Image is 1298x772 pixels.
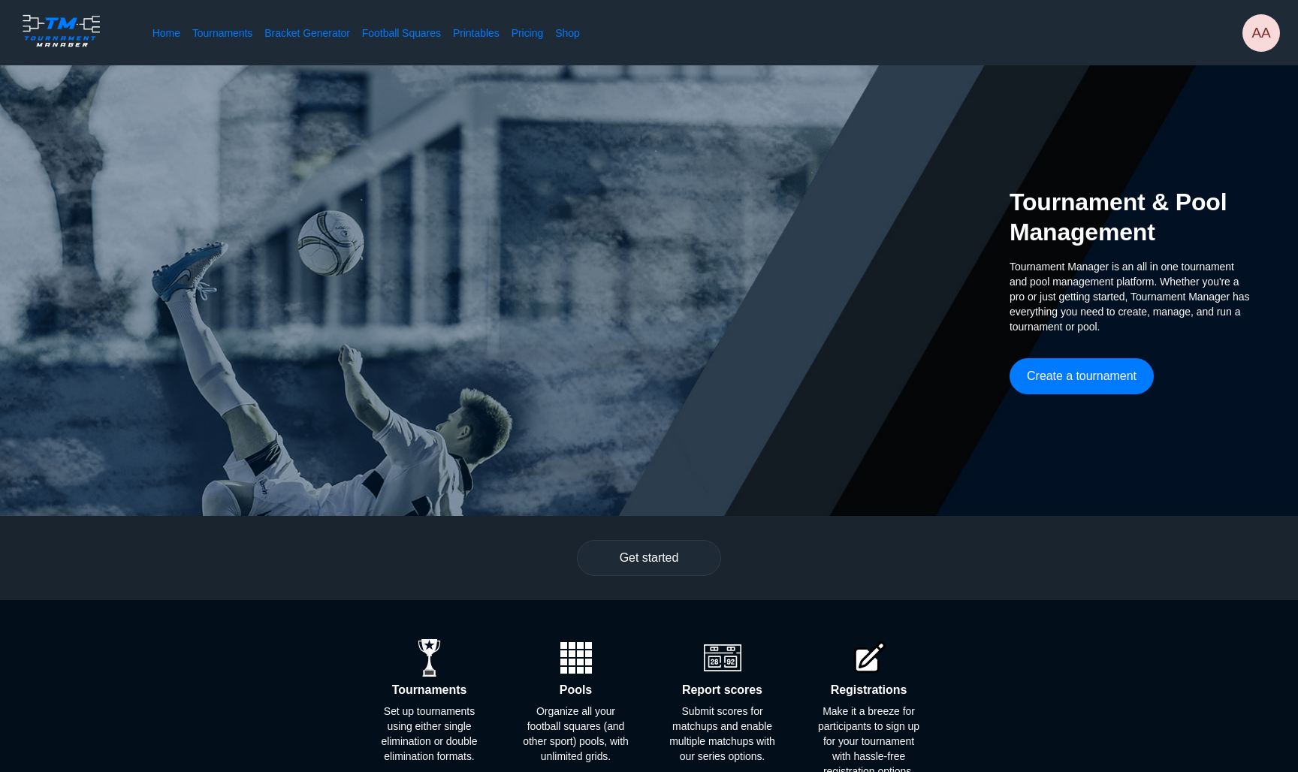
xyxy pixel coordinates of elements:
span: Tournament Manager is an all in one tournament and pool management platform. Whether you're a pro... [1010,259,1250,334]
h2: Pools [560,683,592,698]
h2: Tournaments [392,683,467,698]
a: Tournaments [192,26,252,41]
div: abel aguilera [1242,14,1280,52]
a: Bracket Generator [264,26,350,41]
img: pencilsquare.0618cedfd402539dea291553dd6f4288.svg [850,639,888,677]
span: Submit scores for matchups and enable multiple matchups with our series options. [669,704,776,764]
button: Create a tournament [1010,358,1154,394]
h2: Registrations [831,683,907,698]
img: wCBcAAAAASUVORK5CYII= [557,639,595,677]
h2: Report scores [682,683,762,698]
img: trophy.af1f162d0609cb352d9c6f1639651ff2.svg [411,639,448,677]
a: Home [152,26,180,41]
img: scoreboard.1e57393721357183ef9760dcff602ac4.svg [704,639,741,677]
span: Organize all your football squares (and other sport) pools, with unlimited grids. [522,704,629,764]
span: Set up tournaments using either single elimination or double elimination formats. [376,704,483,764]
a: Football Squares [362,26,441,41]
h2: Tournament & Pool Management [1010,187,1250,247]
button: Get started [577,540,721,576]
a: Printables [453,26,500,41]
img: logo.ffa97a18e3bf2c7d.png [18,12,104,50]
button: AA [1242,14,1280,52]
a: Pricing [512,26,543,41]
a: Shop [555,26,580,41]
